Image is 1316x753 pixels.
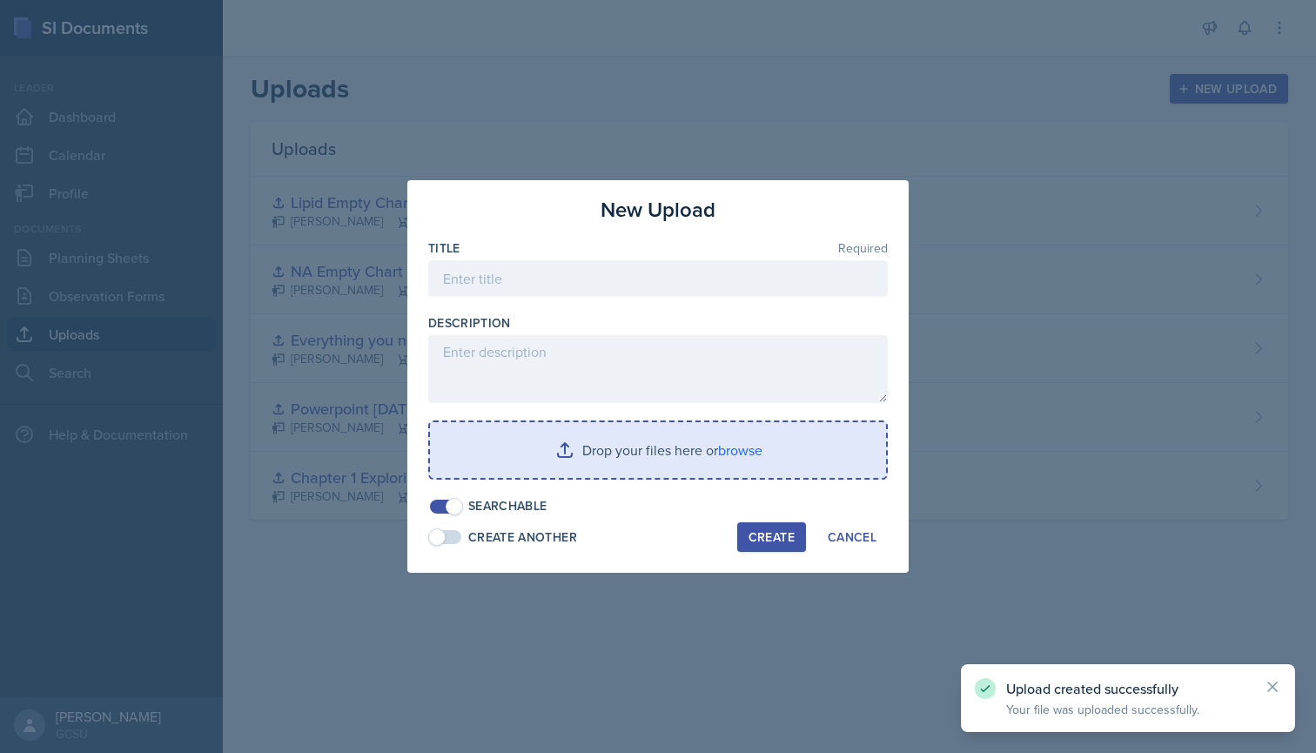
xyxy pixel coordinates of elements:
p: Your file was uploaded successfully. [1006,701,1250,718]
div: Create Another [468,528,577,547]
div: Searchable [468,497,547,515]
p: Upload created successfully [1006,680,1250,697]
div: Cancel [828,530,876,544]
label: Title [428,239,460,257]
button: Create [737,522,806,552]
label: Description [428,314,511,332]
div: Create [749,530,795,544]
button: Cancel [816,522,888,552]
h3: New Upload [601,194,715,225]
span: Required [838,242,888,254]
input: Enter title [428,260,888,297]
